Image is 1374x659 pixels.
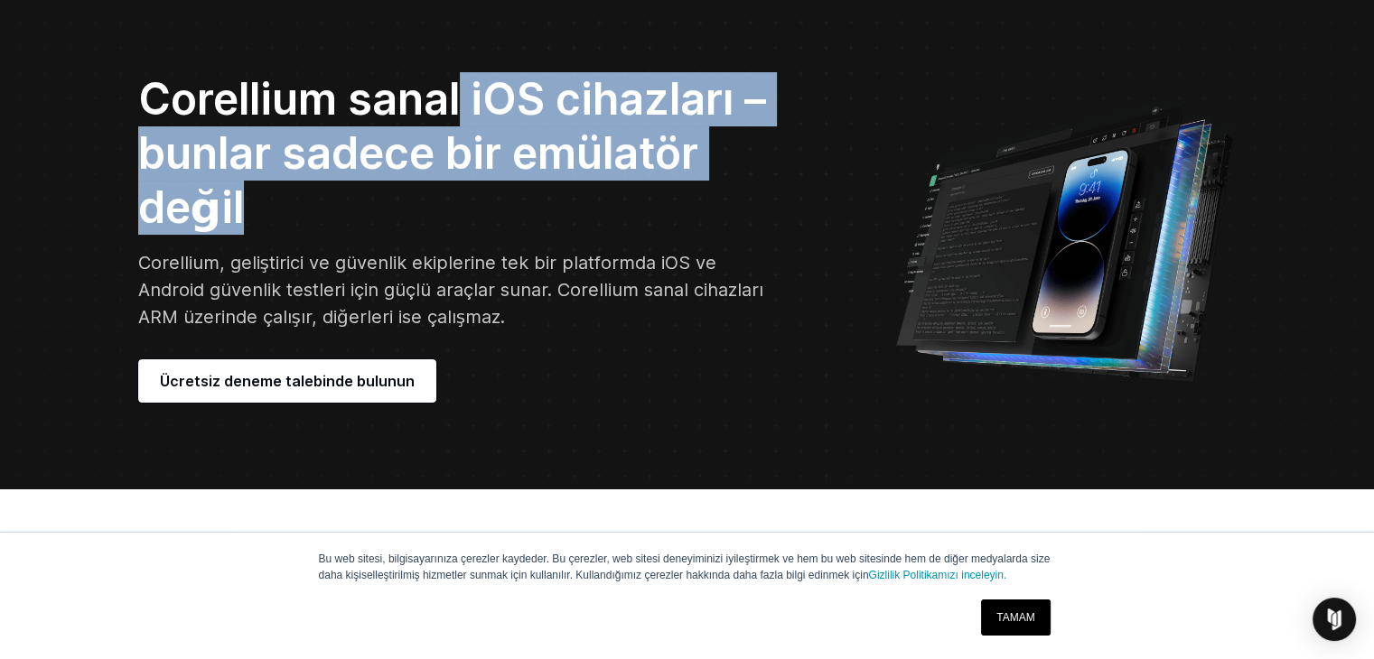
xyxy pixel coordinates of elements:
[1313,598,1356,641] div: Open Intercom Messenger
[138,72,766,234] font: Corellium sanal iOS cihazları – bunlar sadece bir emülatör değil
[981,599,1050,636] a: TAMAM
[138,359,436,403] a: Ücretsiz deneme talebinde bulunun
[160,372,415,390] font: Ücretsiz deneme talebinde bulunun
[868,569,1006,581] a: Gizlilik Politikamızı inceleyin.
[138,252,763,328] font: Corellium, geliştirici ve güvenlik ekiplerine tek bir platformda iOS ve Android güvenlik testleri...
[996,611,1034,624] font: TAMAM
[319,552,1051,581] font: Bu web sitesi, bilgisayarınıza çerezler kaydeder. Bu çerezler, web sitesi deneyiminizi iyileştirm...
[894,93,1237,382] img: Corellium kullanıcı arayüzü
